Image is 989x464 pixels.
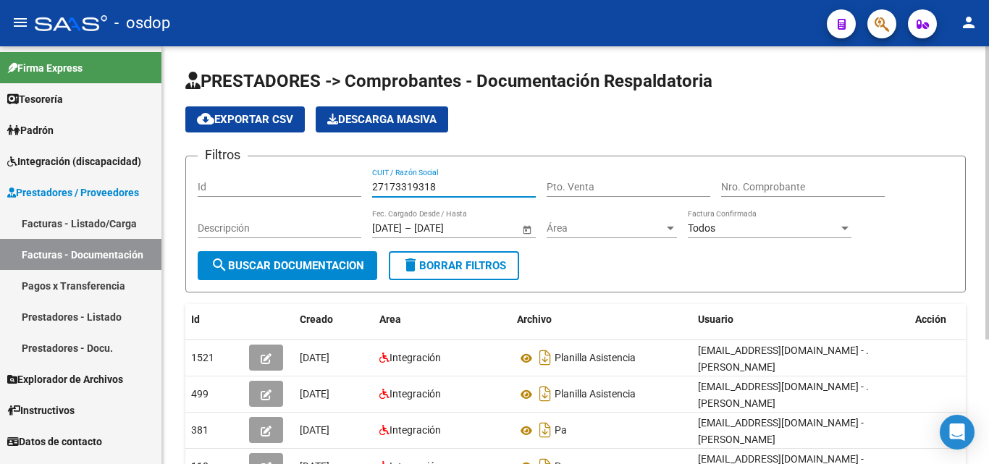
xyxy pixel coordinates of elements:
mat-icon: person [960,14,977,31]
button: Descarga Masiva [316,106,448,132]
span: PRESTADORES -> Comprobantes - Documentación Respaldatoria [185,71,712,91]
span: - osdop [114,7,170,39]
span: Archivo [517,313,552,325]
span: Creado [300,313,333,325]
span: Integración [390,352,441,363]
span: Firma Express [7,60,83,76]
button: Borrar Filtros [389,251,519,280]
span: [EMAIL_ADDRESS][DOMAIN_NAME] - . [PERSON_NAME] [698,345,869,373]
mat-icon: delete [402,256,419,274]
span: Exportar CSV [197,113,293,126]
span: Pa [555,425,567,436]
span: Planilla Asistencia [555,389,636,400]
span: Borrar Filtros [402,259,506,272]
span: Prestadores / Proveedores [7,185,139,201]
span: [DATE] [300,352,329,363]
datatable-header-cell: Usuario [692,304,909,335]
datatable-header-cell: Area [374,304,511,335]
datatable-header-cell: Creado [294,304,374,335]
button: Exportar CSV [185,106,305,132]
span: 381 [191,424,209,436]
span: 499 [191,388,209,400]
button: Open calendar [519,222,534,237]
datatable-header-cell: Acción [909,304,982,335]
input: Start date [372,222,402,235]
input: End date [414,222,485,235]
span: Padrón [7,122,54,138]
mat-icon: menu [12,14,29,31]
span: – [405,222,411,235]
span: Planilla Asistencia [555,353,636,364]
mat-icon: cloud_download [197,110,214,127]
span: Área [547,222,664,235]
span: Buscar Documentacion [211,259,364,272]
h3: Filtros [198,145,248,165]
span: 1521 [191,352,214,363]
span: Integración (discapacidad) [7,153,141,169]
span: Todos [688,222,715,234]
span: Explorador de Archivos [7,371,123,387]
span: Integración [390,424,441,436]
datatable-header-cell: Id [185,304,243,335]
span: Integración [390,388,441,400]
span: [EMAIL_ADDRESS][DOMAIN_NAME] - . [PERSON_NAME] [698,381,869,409]
mat-icon: search [211,256,228,274]
i: Descargar documento [536,418,555,442]
i: Descargar documento [536,382,555,405]
span: [DATE] [300,424,329,436]
button: Buscar Documentacion [198,251,377,280]
span: Instructivos [7,402,75,418]
span: Datos de contacto [7,434,102,450]
span: Area [379,313,401,325]
div: Open Intercom Messenger [940,415,975,450]
i: Descargar documento [536,346,555,369]
app-download-masive: Descarga masiva de comprobantes (adjuntos) [316,106,448,132]
span: [EMAIL_ADDRESS][DOMAIN_NAME] - [PERSON_NAME] [698,417,864,445]
span: Id [191,313,200,325]
span: Usuario [698,313,733,325]
span: Acción [915,313,946,325]
span: Tesorería [7,91,63,107]
datatable-header-cell: Archivo [511,304,692,335]
span: [DATE] [300,388,329,400]
span: Descarga Masiva [327,113,437,126]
